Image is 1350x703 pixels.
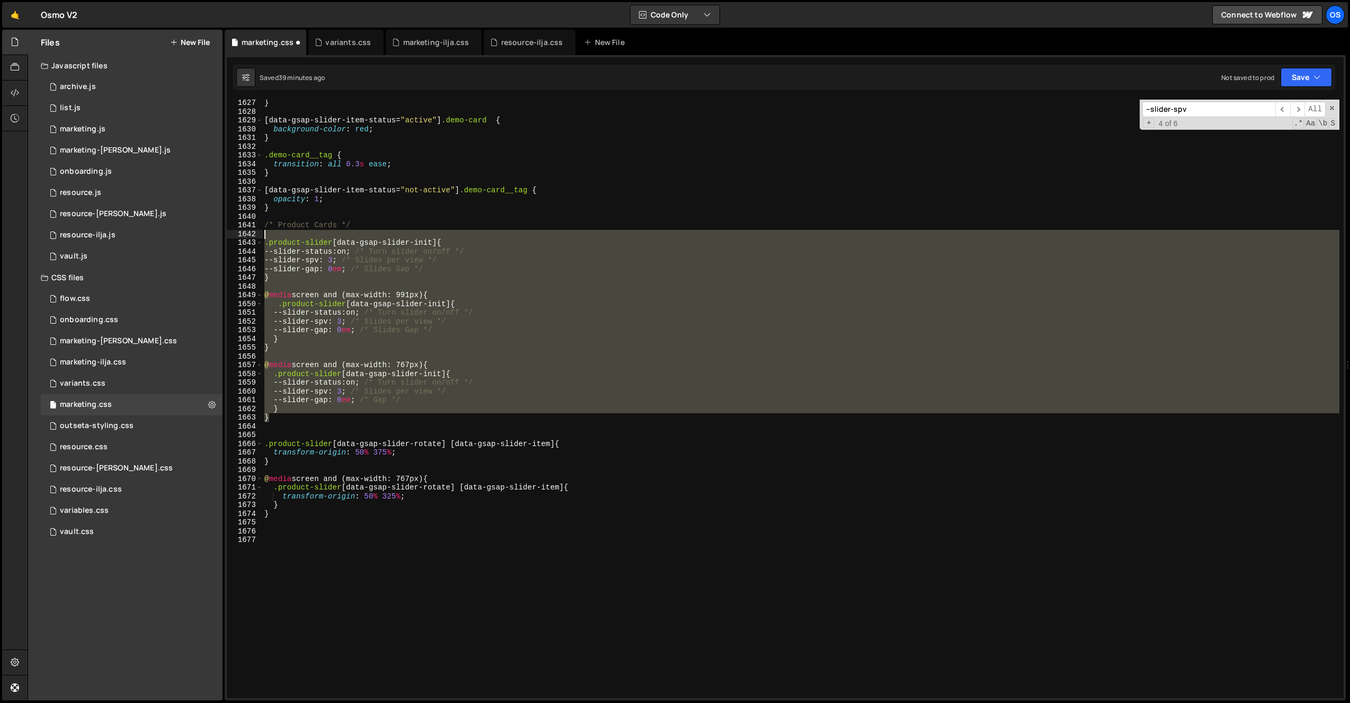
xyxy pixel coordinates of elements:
[41,37,60,48] h2: Files
[60,527,94,537] div: vault.css
[227,273,263,282] div: 1647
[227,203,263,212] div: 1639
[227,527,263,536] div: 1676
[227,221,263,230] div: 1641
[227,501,263,510] div: 1673
[325,37,371,48] div: variants.css
[227,492,263,501] div: 1672
[60,146,171,155] div: marketing-[PERSON_NAME].js
[630,5,720,24] button: Code Only
[41,140,223,161] div: 16596/45424.js
[1304,102,1326,117] span: Alt-Enter
[60,506,109,515] div: variables.css
[227,186,263,195] div: 1637
[1305,118,1316,129] span: CaseSensitive Search
[1326,5,1345,24] a: Os
[60,167,112,176] div: onboarding.js
[60,464,173,473] div: resource-[PERSON_NAME].css
[227,108,263,117] div: 1628
[227,160,263,169] div: 1634
[242,37,294,48] div: marketing.css
[227,125,263,134] div: 1630
[41,415,223,437] div: 16596/45156.css
[60,315,118,325] div: onboarding.css
[60,188,101,198] div: resource.js
[60,294,90,304] div: flow.css
[1281,68,1332,87] button: Save
[60,358,126,367] div: marketing-ilja.css
[227,405,263,414] div: 1662
[1290,102,1305,117] span: ​
[41,246,223,267] div: 16596/45133.js
[41,521,223,542] div: 16596/45153.css
[60,252,87,261] div: vault.js
[227,247,263,256] div: 1644
[1212,5,1322,24] a: Connect to Webflow
[227,448,263,457] div: 1667
[1275,102,1290,117] span: ​
[227,134,263,143] div: 1631
[41,458,223,479] div: 16596/46196.css
[227,291,263,300] div: 1649
[227,326,263,335] div: 1653
[227,431,263,440] div: 1665
[41,8,77,21] div: Osmo V2
[227,475,263,484] div: 1670
[1221,73,1274,82] div: Not saved to prod
[41,373,223,394] div: 16596/45511.css
[60,230,116,240] div: resource-ilja.js
[1317,118,1328,129] span: Whole Word Search
[2,2,28,28] a: 🤙
[227,282,263,291] div: 1648
[41,76,223,97] div: 16596/46210.js
[60,442,108,452] div: resource.css
[227,510,263,519] div: 1674
[227,265,263,274] div: 1646
[227,300,263,309] div: 1650
[1154,119,1182,128] span: 4 of 6
[227,116,263,125] div: 1629
[60,124,105,134] div: marketing.js
[227,143,263,152] div: 1632
[227,378,263,387] div: 1659
[227,483,263,492] div: 1671
[28,55,223,76] div: Javascript files
[41,479,223,500] div: 16596/46198.css
[41,352,223,373] div: 16596/47731.css
[227,387,263,396] div: 1660
[227,195,263,204] div: 1638
[260,73,325,82] div: Saved
[41,309,223,331] div: 16596/48093.css
[279,73,325,82] div: 39 minutes ago
[60,209,166,219] div: resource-[PERSON_NAME].js
[41,394,223,415] div: 16596/45446.css
[227,413,263,422] div: 1663
[41,500,223,521] div: 16596/45154.css
[227,168,263,177] div: 1635
[227,422,263,431] div: 1664
[227,466,263,475] div: 1669
[227,151,263,160] div: 1633
[227,343,263,352] div: 1655
[41,225,223,246] div: 16596/46195.js
[227,256,263,265] div: 1645
[60,379,105,388] div: variants.css
[227,370,263,379] div: 1658
[227,308,263,317] div: 1651
[41,288,223,309] div: 16596/47552.css
[60,103,81,113] div: list.js
[227,335,263,344] div: 1654
[227,177,263,186] div: 1636
[227,361,263,370] div: 1657
[28,267,223,288] div: CSS files
[60,421,134,431] div: outseta-styling.css
[584,37,628,48] div: New File
[60,400,112,410] div: marketing.css
[227,396,263,405] div: 1661
[1143,118,1154,128] span: Toggle Replace mode
[227,457,263,466] div: 1668
[1142,102,1275,117] input: Search for
[41,331,223,352] div: 16596/46284.css
[1293,118,1304,129] span: RegExp Search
